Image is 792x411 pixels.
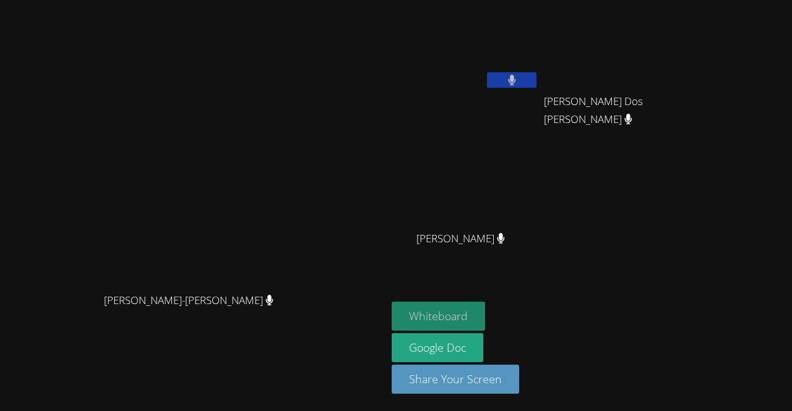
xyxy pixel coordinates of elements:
button: Share Your Screen [392,365,519,394]
a: Google Doc [392,333,483,362]
span: [PERSON_NAME]-[PERSON_NAME] [104,292,273,310]
span: [PERSON_NAME] Dos [PERSON_NAME] [544,93,681,129]
button: Whiteboard [392,302,485,331]
span: [PERSON_NAME] [416,230,505,248]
